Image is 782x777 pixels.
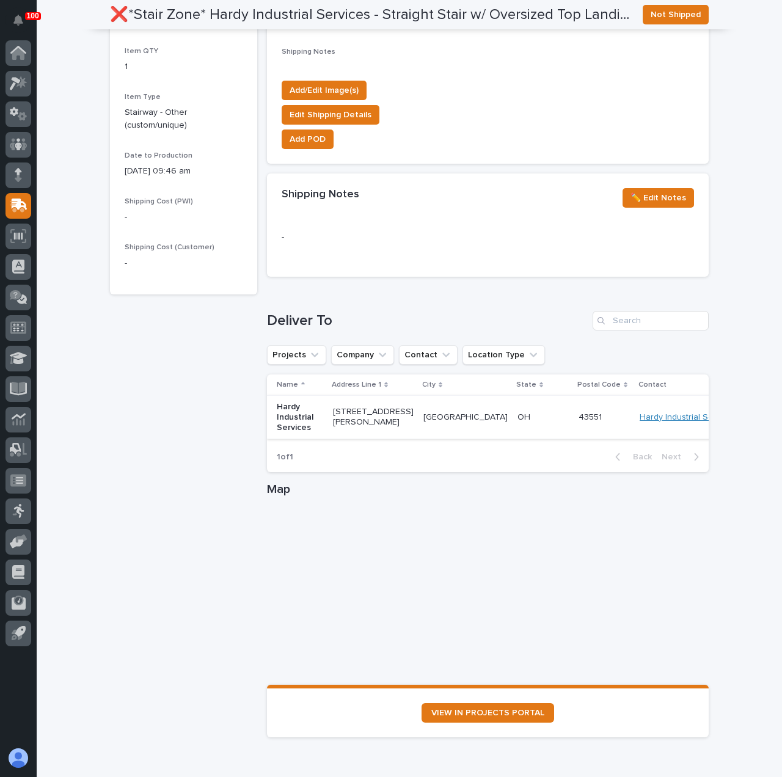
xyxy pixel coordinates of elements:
button: Next [657,451,709,462]
button: users-avatar [5,745,31,771]
button: Edit Shipping Details [282,105,379,125]
h1: Deliver To [267,312,588,330]
span: Shipping Cost (PWI) [125,198,193,205]
span: Not Shipped [651,7,701,22]
p: [GEOGRAPHIC_DATA] [423,410,510,423]
p: Contact [638,378,667,392]
p: - [282,231,409,244]
p: OH [517,410,533,423]
p: Postal Code [577,378,621,392]
button: Add POD [282,129,334,149]
span: Shipping Notes [282,48,335,56]
h1: Map [267,482,709,497]
span: Add/Edit Image(s) [290,83,359,98]
button: Not Shipped [643,5,709,24]
span: Back [626,451,652,462]
span: Edit Shipping Details [290,108,371,122]
span: Date to Production [125,152,192,159]
p: Stairway - Other (custom/unique) [125,106,243,132]
p: - [125,257,243,270]
span: Item Type [125,93,161,101]
p: Name [277,378,298,392]
span: VIEW IN PROJECTS PORTAL [431,709,544,717]
button: ✏️ Edit Notes [623,188,694,208]
button: Add/Edit Image(s) [282,81,367,100]
button: Projects [267,345,326,365]
span: Add POD [290,132,326,147]
p: [DATE] 09:46 am [125,165,243,178]
span: Item QTY [125,48,158,55]
p: 1 of 1 [267,442,303,472]
p: 1 [125,60,243,73]
div: Notifications100 [15,15,31,34]
input: Search [593,311,709,330]
iframe: Map [267,502,709,685]
h2: ❌*Stair Zone* Hardy Industrial Services - Straight Stair w/ Oversized Top Landing - SZ3744 [110,6,633,24]
p: State [516,378,536,392]
button: Back [605,451,657,462]
span: Next [662,451,689,462]
button: Contact [399,345,458,365]
p: Address Line 1 [332,378,381,392]
h2: Shipping Notes [282,188,359,202]
p: [STREET_ADDRESS][PERSON_NAME] [333,407,414,428]
span: ✏️ Edit Notes [630,191,686,205]
p: Hardy Industrial Services [277,402,323,432]
a: VIEW IN PROJECTS PORTAL [422,703,554,723]
p: - [125,211,243,224]
button: Location Type [462,345,545,365]
p: 100 [27,12,39,20]
p: 43551 [579,410,604,423]
span: Shipping Cost (Customer) [125,244,214,251]
p: City [422,378,436,392]
button: Notifications [5,7,31,33]
button: Company [331,345,394,365]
